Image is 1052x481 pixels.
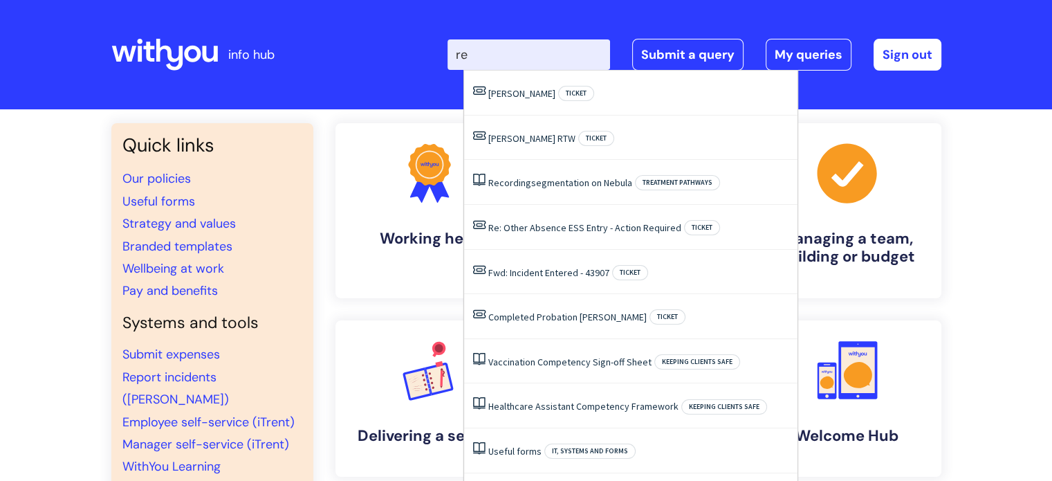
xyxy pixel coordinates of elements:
[488,356,652,368] a: Vaccination Competency Sign-off Sheet
[122,134,302,156] h3: Quick links
[612,265,648,280] span: Ticket
[347,427,513,445] h4: Delivering a service
[753,320,941,477] a: Welcome Hub
[122,215,236,232] a: Strategy and values
[122,458,221,475] a: WithYou Learning
[122,238,232,255] a: Branded templates
[488,176,531,189] span: Recording
[488,132,575,145] a: [PERSON_NAME] RTW
[122,282,218,299] a: Pay and benefits
[347,230,513,248] h4: Working here
[122,170,191,187] a: Our policies
[544,444,636,459] span: IT, systems and forms
[122,193,195,210] a: Useful forms
[874,39,941,71] a: Sign out
[764,427,930,445] h4: Welcome Hub
[335,123,524,298] a: Working here
[654,354,740,370] span: Keeping clients safe
[488,311,647,323] a: Completed Probation [PERSON_NAME]
[488,445,542,457] a: Useful forms
[447,39,610,70] input: Search
[122,346,220,363] a: Submit expenses
[122,436,289,453] a: Manager self-service (iTrent)
[488,266,609,279] a: Fwd: Incident Entered - 43907
[122,369,229,408] a: Report incidents ([PERSON_NAME])
[766,39,851,71] a: My queries
[488,221,681,234] a: Re: Other Absence ESS Entry - Action Required
[228,44,275,66] p: info hub
[649,309,685,325] span: Ticket
[635,175,720,190] span: Treatment pathways
[578,131,614,146] span: Ticket
[488,176,632,189] a: Recordingsegmentation on Nebula
[488,87,555,100] a: [PERSON_NAME]
[488,400,679,412] a: Healthcare Assistant Competency Framework
[122,314,302,333] h4: Systems and tools
[122,260,224,277] a: Wellbeing at work
[335,320,524,477] a: Delivering a service
[122,414,295,430] a: Employee self-service (iTrent)
[632,39,744,71] a: Submit a query
[684,220,720,235] span: Ticket
[447,39,941,71] div: | -
[558,86,594,101] span: Ticket
[681,399,767,415] span: Keeping clients safe
[753,123,941,298] a: Managing a team, building or budget
[764,230,930,266] h4: Managing a team, building or budget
